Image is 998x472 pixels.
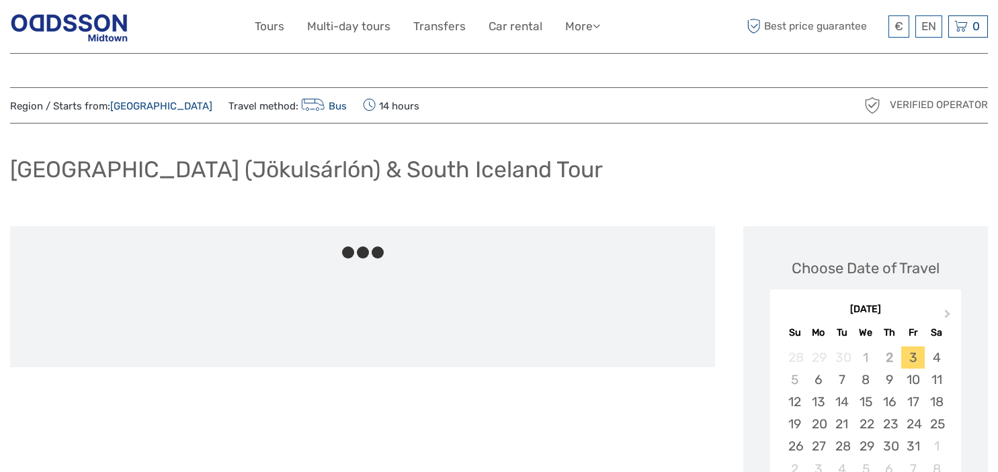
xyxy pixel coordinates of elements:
div: EN [915,15,942,38]
div: Choose Tuesday, October 28th, 2025 [830,435,854,457]
div: Choose Saturday, October 11th, 2025 [925,369,948,391]
div: Not available Wednesday, October 1st, 2025 [854,346,878,369]
div: Choose Thursday, October 23rd, 2025 [878,413,901,435]
span: Travel method: [228,96,347,115]
div: Choose Tuesday, October 21st, 2025 [830,413,854,435]
div: Not available Monday, September 29th, 2025 [806,346,830,369]
a: More [565,17,600,36]
button: Next Month [938,306,960,328]
h1: [GEOGRAPHIC_DATA] (Jökulsárlón) & South Iceland Tour [10,156,603,183]
div: Choose Date of Travel [792,258,940,279]
div: Choose Saturday, October 18th, 2025 [925,391,948,413]
div: Choose Tuesday, October 7th, 2025 [830,369,854,391]
div: Choose Friday, October 17th, 2025 [901,391,925,413]
div: Choose Saturday, November 1st, 2025 [925,435,948,457]
div: Choose Thursday, October 9th, 2025 [878,369,901,391]
div: Choose Friday, October 10th, 2025 [901,369,925,391]
div: Choose Thursday, October 30th, 2025 [878,435,901,457]
div: Choose Sunday, October 12th, 2025 [783,391,806,413]
div: Choose Tuesday, October 14th, 2025 [830,391,854,413]
div: Th [878,324,901,342]
div: Choose Wednesday, October 22nd, 2025 [854,413,878,435]
span: € [895,19,903,33]
div: Choose Monday, October 6th, 2025 [806,369,830,391]
span: Verified Operator [890,98,988,112]
div: Mo [806,324,830,342]
div: Choose Saturday, October 25th, 2025 [925,413,948,435]
img: verified_operator_grey_128.png [862,95,883,116]
div: Choose Wednesday, October 15th, 2025 [854,391,878,413]
div: Choose Friday, October 31st, 2025 [901,435,925,457]
div: Choose Sunday, October 26th, 2025 [783,435,806,457]
a: Tours [255,17,284,36]
a: [GEOGRAPHIC_DATA] [110,100,212,112]
span: 14 hours [363,96,419,115]
div: Not available Tuesday, September 30th, 2025 [830,346,854,369]
div: Choose Friday, October 24th, 2025 [901,413,925,435]
div: Not available Thursday, October 2nd, 2025 [878,346,901,369]
div: Choose Monday, October 20th, 2025 [806,413,830,435]
span: 0 [970,19,982,33]
div: Sa [925,324,948,342]
div: Choose Wednesday, October 29th, 2025 [854,435,878,457]
a: Multi-day tours [307,17,390,36]
div: We [854,324,878,342]
span: Region / Starts from: [10,99,212,113]
div: Choose Monday, October 27th, 2025 [806,435,830,457]
span: Best price guarantee [743,15,885,38]
div: [DATE] [770,303,961,317]
div: Choose Saturday, October 4th, 2025 [925,346,948,369]
div: Choose Wednesday, October 8th, 2025 [854,369,878,391]
a: Transfers [413,17,466,36]
div: Choose Friday, October 3rd, 2025 [901,346,925,369]
a: Bus [298,100,347,112]
img: Reykjavik Residence [10,10,128,43]
div: Su [783,324,806,342]
a: Car rental [489,17,542,36]
div: Choose Thursday, October 16th, 2025 [878,391,901,413]
div: Fr [901,324,925,342]
div: Tu [830,324,854,342]
div: Not available Sunday, October 5th, 2025 [783,369,806,391]
div: Choose Monday, October 13th, 2025 [806,391,830,413]
div: Choose Sunday, October 19th, 2025 [783,413,806,435]
div: Not available Sunday, September 28th, 2025 [783,346,806,369]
